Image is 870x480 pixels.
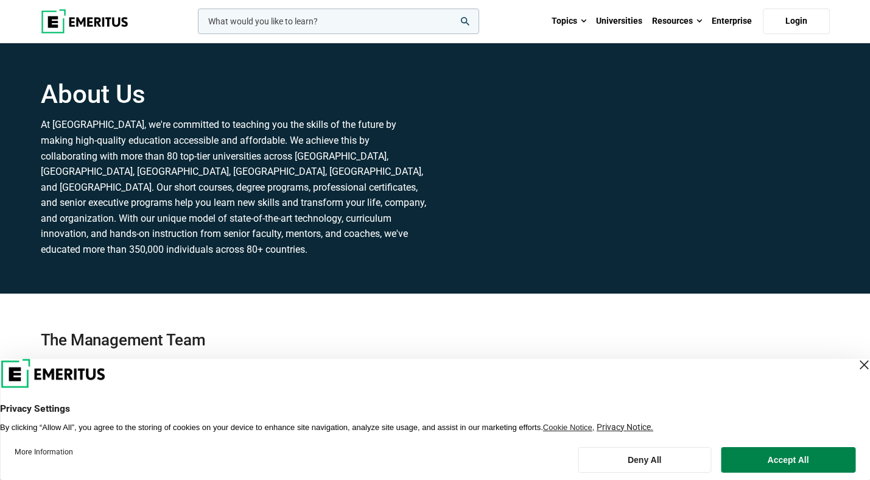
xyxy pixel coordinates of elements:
iframe: YouTube video player [443,80,830,272]
a: Login [763,9,830,34]
h2: The Management Team [41,294,830,351]
p: At [GEOGRAPHIC_DATA], we're committed to teaching you the skills of the future by making high-qua... [41,117,428,257]
input: woocommerce-product-search-field-0 [198,9,479,34]
h1: About Us [41,79,428,110]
